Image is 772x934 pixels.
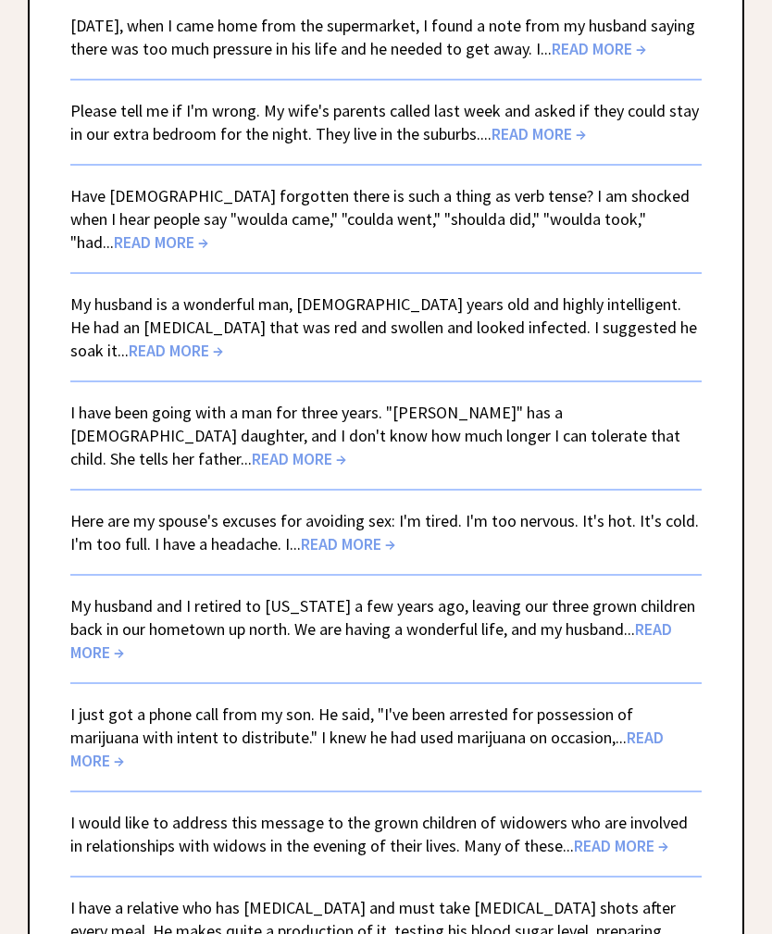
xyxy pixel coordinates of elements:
a: I have been going with a man for three years. "[PERSON_NAME]" has a [DEMOGRAPHIC_DATA] daughter, ... [70,403,680,470]
span: READ MORE → [252,449,346,470]
span: READ MORE → [492,124,586,145]
a: Please tell me if I'm wrong. My wife's parents called last week and asked if they could stay in o... [70,101,699,145]
span: READ MORE → [114,232,208,254]
a: Here are my spouse's excuses for avoiding sex: I'm tired. I'm too nervous. It's hot. It's cold. I... [70,511,699,555]
a: I would like to address this message to the grown children of widowers who are involved in relati... [70,813,688,857]
a: My husband is a wonderful man, [DEMOGRAPHIC_DATA] years old and highly intelligent. He had an [ME... [70,294,697,362]
a: I just got a phone call from my son. He said, "I've been arrested for possession of marijuana wit... [70,704,664,772]
a: [DATE], when I came home from the supermarket, I found a note from my husband saying there was to... [70,16,695,60]
span: READ MORE → [129,341,223,362]
a: My husband and I retired to [US_STATE] a few years ago, leaving our three grown children back in ... [70,596,695,664]
span: READ MORE → [70,728,664,772]
span: READ MORE → [574,836,668,857]
a: Have [DEMOGRAPHIC_DATA] forgotten there is such a thing as verb tense? I am shocked when I hear p... [70,186,690,254]
span: READ MORE → [301,534,395,555]
span: READ MORE → [552,39,646,60]
span: READ MORE → [70,619,672,664]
